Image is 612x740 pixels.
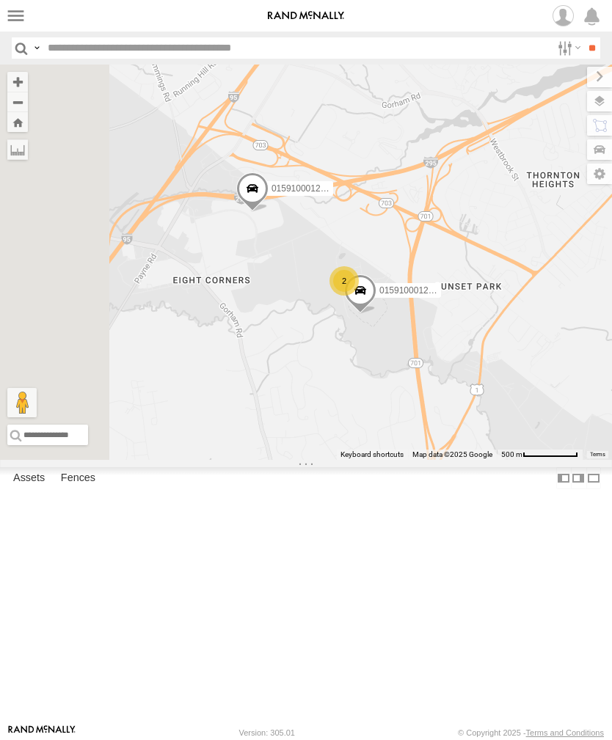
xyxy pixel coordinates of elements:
label: Hide Summary Table [586,467,601,488]
button: Drag Pegman onto the map to open Street View [7,388,37,417]
div: 2 [329,266,359,296]
span: 015910001233835 [272,183,345,194]
div: © Copyright 2025 - [458,728,604,737]
span: Map data ©2025 Google [412,450,492,458]
button: Zoom out [7,92,28,112]
label: Map Settings [587,164,612,184]
label: Search Query [31,37,43,59]
a: Terms [590,452,605,458]
label: Measure [7,139,28,160]
label: Dock Summary Table to the Right [571,467,586,488]
label: Assets [6,468,52,488]
span: 500 m [501,450,522,458]
a: Terms and Conditions [526,728,604,737]
label: Fences [54,468,103,488]
button: Zoom Home [7,112,28,132]
button: Zoom in [7,72,28,92]
span: 015910001235384 [379,285,453,295]
label: Search Filter Options [552,37,583,59]
label: Dock Summary Table to the Left [556,467,571,488]
button: Keyboard shortcuts [340,450,404,460]
a: Visit our Website [8,725,76,740]
img: rand-logo.svg [268,11,344,21]
div: Version: 305.01 [239,728,295,737]
button: Map Scale: 500 m per 72 pixels [497,450,583,460]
